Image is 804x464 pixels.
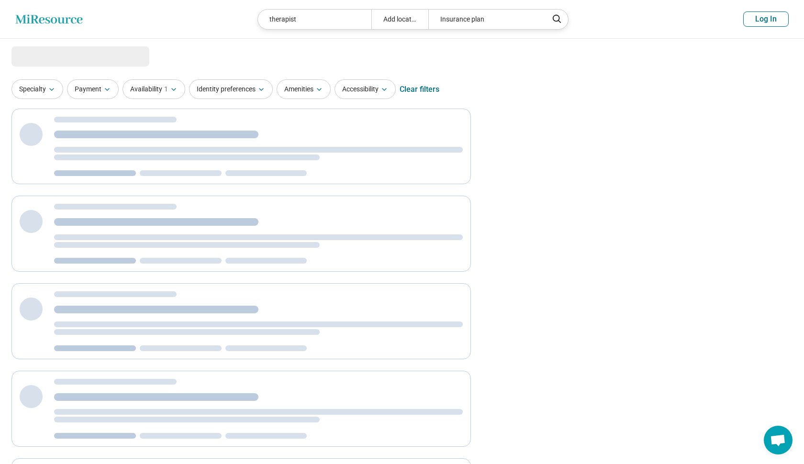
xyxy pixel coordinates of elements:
[400,78,439,101] div: Clear filters
[189,79,273,99] button: Identity preferences
[164,84,168,94] span: 1
[277,79,331,99] button: Amenities
[428,10,542,29] div: Insurance plan
[258,10,371,29] div: therapist
[335,79,396,99] button: Accessibility
[371,10,428,29] div: Add location
[123,79,185,99] button: Availability1
[11,46,92,66] span: Loading...
[743,11,789,27] button: Log In
[67,79,119,99] button: Payment
[11,79,63,99] button: Specialty
[764,426,793,454] div: Open chat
